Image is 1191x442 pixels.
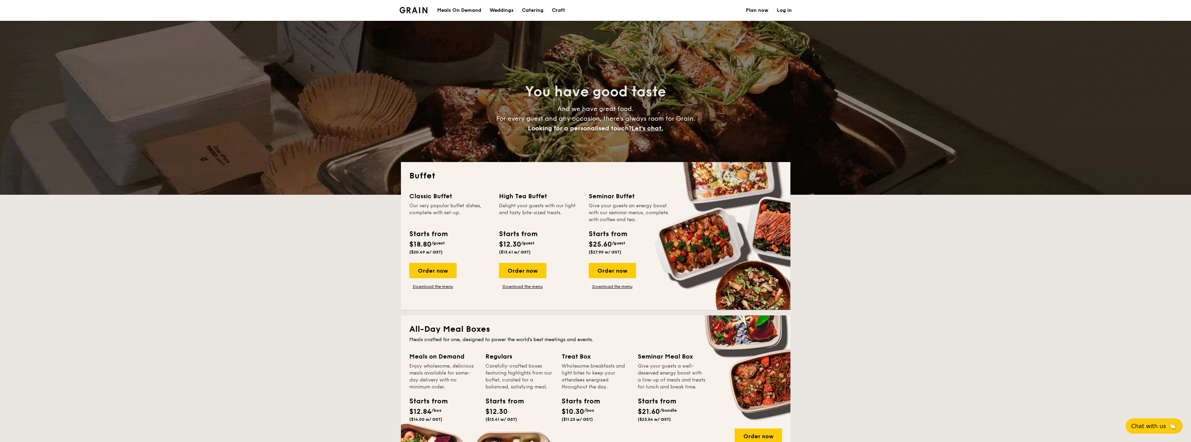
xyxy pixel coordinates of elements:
button: Chat with us🦙 [1126,418,1183,434]
span: /guest [432,241,445,246]
span: And we have great food. For every guest and any occasion, there’s always room for Grain. [496,105,695,132]
div: Starts from [638,396,669,407]
div: Starts from [485,396,517,407]
div: Carefully-crafted boxes featuring highlights from our buffet, curated for a balanced, satisfying ... [485,363,553,391]
a: Download the menu [409,284,457,289]
div: Starts from [409,229,447,239]
div: Starts from [562,396,593,407]
a: Download the menu [499,284,546,289]
span: $10.30 [562,408,584,416]
h2: All-Day Meal Boxes [409,324,782,335]
img: Grain [400,7,428,13]
div: Meals crafted for one, designed to power the world's best meetings and events. [409,336,782,343]
span: ($27.90 w/ GST) [589,250,621,255]
a: Logotype [400,7,428,13]
div: Meals on Demand [409,352,477,361]
div: Starts from [589,229,627,239]
span: Looking for a personalised touch? [528,124,631,132]
div: Our very popular buffet dishes, complete with set-up. [409,202,491,223]
span: $12.30 [499,240,521,249]
span: ($13.41 w/ GST) [485,417,517,422]
span: ($23.54 w/ GST) [638,417,671,422]
div: Seminar Meal Box [638,352,706,361]
div: Order now [409,263,457,278]
span: ($13.41 w/ GST) [499,250,531,255]
div: Enjoy wholesome, delicious meals available for same-day delivery with no minimum order. [409,363,477,391]
span: ($14.00 w/ GST) [409,417,442,422]
span: $25.60 [589,240,612,249]
div: Wholesome breakfasts and light bites to keep your attendees energised throughout the day. [562,363,629,391]
span: ($11.23 w/ GST) [562,417,593,422]
div: Treat Box [562,352,629,361]
span: /bundle [660,408,677,413]
a: Download the menu [589,284,636,289]
span: $21.60 [638,408,660,416]
div: High Tea Buffet [499,191,580,201]
div: Regulars [485,352,553,361]
h2: Buffet [409,170,782,182]
div: Starts from [409,396,441,407]
span: /box [432,408,442,413]
span: You have good taste [525,83,666,100]
div: Classic Buffet [409,191,491,201]
div: Delight your guests with our light and tasty bite-sized treats. [499,202,580,223]
span: $12.84 [409,408,432,416]
span: $12.30 [485,408,508,416]
span: ($20.49 w/ GST) [409,250,443,255]
div: Order now [499,263,546,278]
span: /guest [612,241,625,246]
div: Order now [589,263,636,278]
span: /box [584,408,594,413]
div: Give your guests an energy boost with our seminar menus, complete with coffee and tea. [589,202,670,223]
span: /guest [521,241,534,246]
div: Starts from [499,229,537,239]
div: Seminar Buffet [589,191,670,201]
span: Let's chat. [631,124,663,132]
div: Give your guests a well-deserved energy boost with a line-up of meals and treats for lunch and br... [638,363,706,391]
span: 🦙 [1169,422,1177,430]
span: Chat with us [1131,423,1166,429]
span: $18.80 [409,240,432,249]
